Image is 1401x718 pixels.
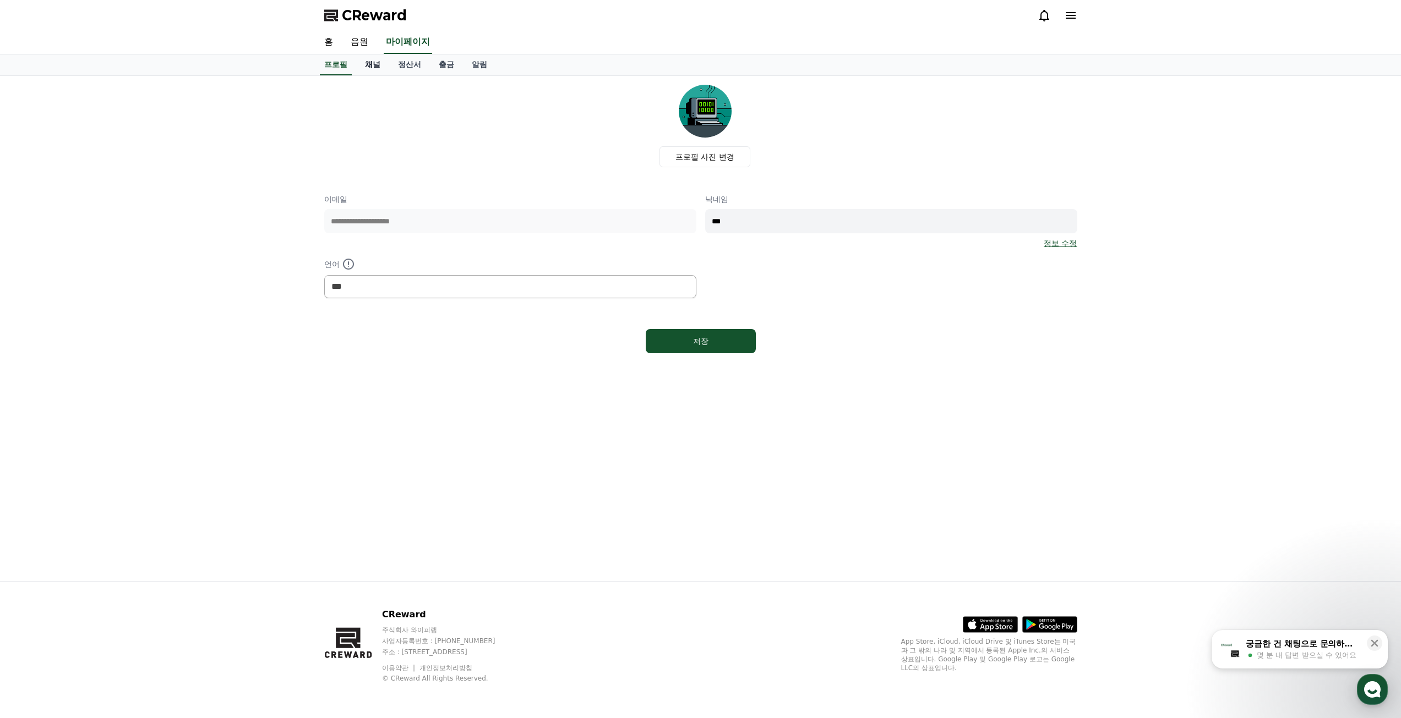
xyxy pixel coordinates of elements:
span: 설정 [170,365,183,374]
a: 홈 [315,31,342,54]
a: 홈 [3,349,73,376]
p: 언어 [324,257,696,271]
a: 알림 [463,54,496,75]
div: 저장 [668,336,734,347]
a: 정보 수정 [1044,238,1077,249]
a: 대화 [73,349,142,376]
img: profile_image [679,85,732,138]
a: 설정 [142,349,211,376]
p: © CReward All Rights Reserved. [382,674,516,683]
a: 마이페이지 [384,31,432,54]
span: 대화 [101,366,114,375]
a: 음원 [342,31,377,54]
p: 사업자등록번호 : [PHONE_NUMBER] [382,637,516,645]
button: 저장 [646,329,756,353]
p: 닉네임 [705,194,1077,205]
a: 정산서 [389,54,430,75]
a: 프로필 [320,54,352,75]
a: CReward [324,7,407,24]
p: App Store, iCloud, iCloud Drive 및 iTunes Store는 미국과 그 밖의 나라 및 지역에서 등록된 Apple Inc.의 서비스 상표입니다. Goo... [901,637,1077,672]
span: 홈 [35,365,41,374]
p: 주소 : [STREET_ADDRESS] [382,648,516,656]
a: 이용약관 [382,664,417,672]
p: CReward [382,608,516,621]
p: 이메일 [324,194,696,205]
p: 주식회사 와이피랩 [382,626,516,634]
a: 채널 [356,54,389,75]
span: CReward [342,7,407,24]
label: 프로필 사진 변경 [659,146,750,167]
a: 출금 [430,54,463,75]
a: 개인정보처리방침 [419,664,472,672]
